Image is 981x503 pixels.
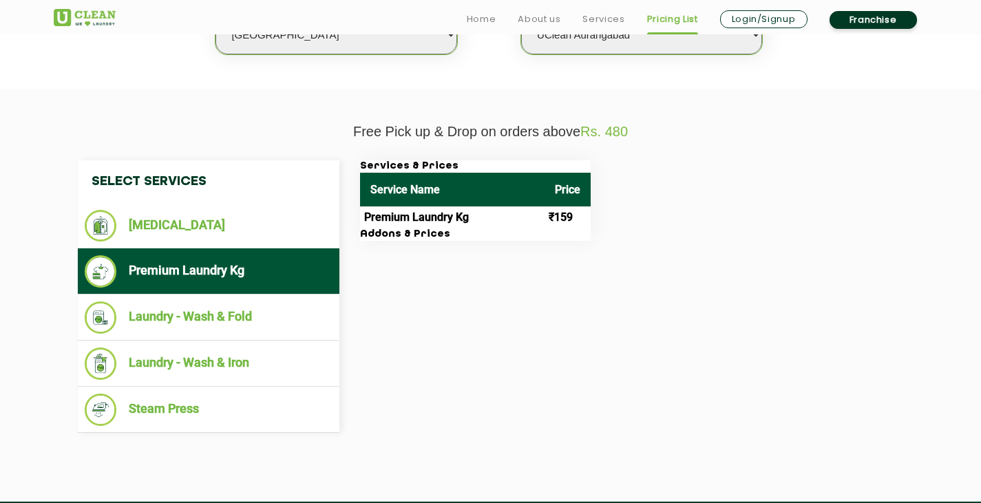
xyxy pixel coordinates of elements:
[54,124,928,140] p: Free Pick up & Drop on orders above
[85,255,333,288] li: Premium Laundry Kg
[85,347,117,380] img: Laundry - Wash & Iron
[582,11,624,28] a: Services
[85,347,333,380] li: Laundry - Wash & Iron
[78,160,339,203] h4: Select Services
[54,9,116,26] img: UClean Laundry and Dry Cleaning
[85,210,333,242] li: [MEDICAL_DATA]
[360,228,591,241] h3: Addons & Prices
[360,173,545,206] th: Service Name
[85,301,333,334] li: Laundry - Wash & Fold
[720,10,808,28] a: Login/Signup
[360,206,545,228] td: Premium Laundry Kg
[85,394,117,426] img: Steam Press
[85,255,117,288] img: Premium Laundry Kg
[830,11,917,29] a: Franchise
[85,210,117,242] img: Dry Cleaning
[647,11,698,28] a: Pricing List
[518,11,560,28] a: About us
[467,11,496,28] a: Home
[360,160,591,173] h3: Services & Prices
[85,301,117,334] img: Laundry - Wash & Fold
[545,173,591,206] th: Price
[545,206,591,228] td: ₹159
[85,394,333,426] li: Steam Press
[580,124,628,139] span: Rs. 480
